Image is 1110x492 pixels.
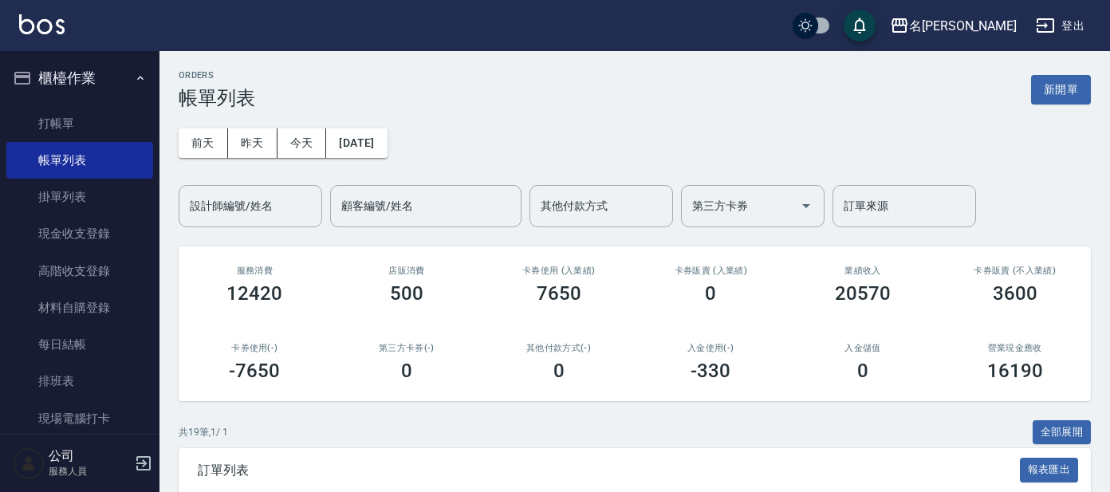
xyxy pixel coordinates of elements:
[6,400,153,437] a: 現場電腦打卡
[502,343,616,353] h2: 其他付款方式(-)
[179,425,228,439] p: 共 19 筆, 1 / 1
[6,326,153,363] a: 每日結帳
[226,282,282,305] h3: 12420
[49,464,130,478] p: 服務人員
[6,179,153,215] a: 掛單列表
[884,10,1023,42] button: 名[PERSON_NAME]
[958,266,1072,276] h2: 卡券販賣 (不入業績)
[6,105,153,142] a: 打帳單
[49,448,130,464] h5: 公司
[1029,11,1091,41] button: 登出
[835,282,891,305] h3: 20570
[198,266,312,276] h3: 服務消費
[179,128,228,158] button: 前天
[958,343,1072,353] h2: 營業現金應收
[198,462,1020,478] span: 訂單列表
[6,57,153,99] button: 櫃檯作業
[844,10,876,41] button: save
[1031,81,1091,96] a: 新開單
[987,360,1043,382] h3: 16190
[553,360,565,382] h3: 0
[390,282,423,305] h3: 500
[6,363,153,400] a: 排班表
[857,360,868,382] h3: 0
[806,266,920,276] h2: 業績收入
[326,128,387,158] button: [DATE]
[909,16,1017,36] div: 名[PERSON_NAME]
[1033,420,1092,445] button: 全部展開
[993,282,1037,305] h3: 3600
[6,142,153,179] a: 帳單列表
[350,266,464,276] h2: 店販消費
[502,266,616,276] h2: 卡券使用 (入業績)
[13,447,45,479] img: Person
[228,128,277,158] button: 昨天
[350,343,464,353] h2: 第三方卡券(-)
[1031,75,1091,104] button: 新開單
[6,253,153,289] a: 高階收支登錄
[537,282,581,305] h3: 7650
[1020,462,1079,477] a: 報表匯出
[198,343,312,353] h2: 卡券使用(-)
[654,343,768,353] h2: 入金使用(-)
[806,343,920,353] h2: 入金儲值
[401,360,412,382] h3: 0
[6,215,153,252] a: 現金收支登錄
[705,282,716,305] h3: 0
[691,360,730,382] h3: -330
[654,266,768,276] h2: 卡券販賣 (入業績)
[229,360,280,382] h3: -7650
[6,289,153,326] a: 材料自購登錄
[19,14,65,34] img: Logo
[277,128,327,158] button: 今天
[1020,458,1079,482] button: 報表匯出
[179,70,255,81] h2: ORDERS
[793,193,819,218] button: Open
[179,87,255,109] h3: 帳單列表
